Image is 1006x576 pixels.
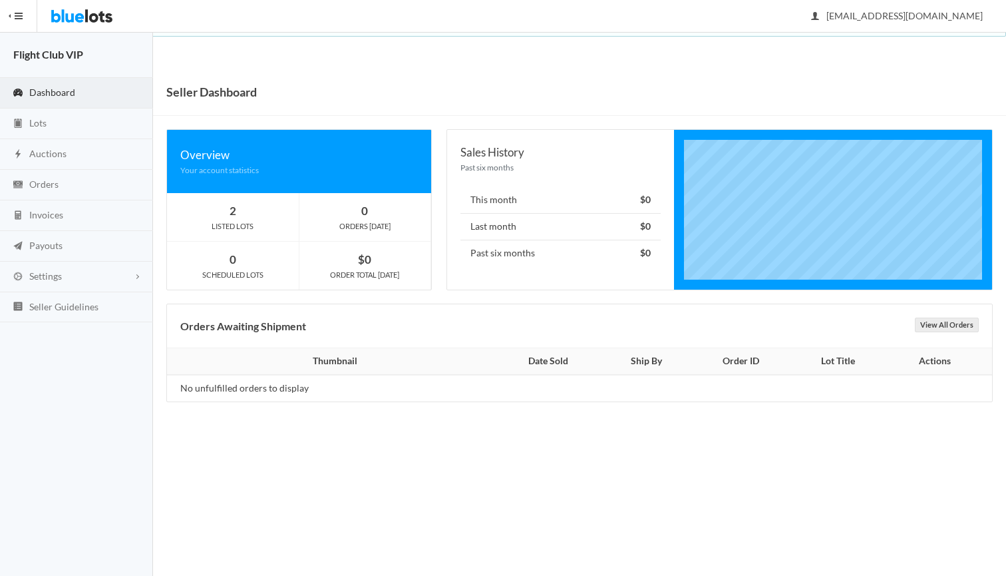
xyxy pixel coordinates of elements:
strong: 0 [230,252,236,266]
h1: Seller Dashboard [166,82,257,102]
div: LISTED LOTS [167,220,299,232]
span: Lots [29,117,47,129]
span: Invoices [29,209,63,220]
ion-icon: calculator [11,210,25,222]
strong: $0 [640,220,651,232]
div: Your account statistics [180,164,418,176]
ion-icon: clipboard [11,118,25,131]
ion-icon: flash [11,148,25,161]
ion-icon: speedometer [11,87,25,100]
div: ORDER TOTAL [DATE] [299,269,431,281]
td: No unfulfilled orders to display [167,375,495,402]
div: SCHEDULED LOTS [167,269,299,281]
span: Dashboard [29,87,75,98]
ion-icon: cash [11,179,25,192]
span: [EMAIL_ADDRESS][DOMAIN_NAME] [812,10,983,21]
span: Auctions [29,148,67,159]
strong: $0 [640,247,651,258]
span: Settings [29,270,62,282]
ion-icon: person [808,11,822,23]
th: Actions [885,348,992,375]
div: Overview [180,146,418,164]
strong: $0 [358,252,371,266]
a: View All Orders [915,318,979,332]
th: Lot Title [790,348,885,375]
span: Orders [29,178,59,190]
strong: Flight Club VIP [13,48,83,61]
li: Last month [460,213,661,240]
span: Payouts [29,240,63,251]
li: This month [460,187,661,214]
ion-icon: cog [11,271,25,284]
strong: 2 [230,204,236,218]
span: Seller Guidelines [29,301,98,312]
strong: 0 [361,204,368,218]
li: Past six months [460,240,661,266]
strong: $0 [640,194,651,205]
th: Order ID [691,348,790,375]
b: Orders Awaiting Shipment [180,320,306,332]
th: Date Sold [495,348,602,375]
ion-icon: list box [11,301,25,314]
th: Thumbnail [167,348,495,375]
div: ORDERS [DATE] [299,220,431,232]
div: Past six months [460,161,661,174]
ion-icon: paper plane [11,240,25,253]
div: Sales History [460,143,661,161]
th: Ship By [602,348,691,375]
